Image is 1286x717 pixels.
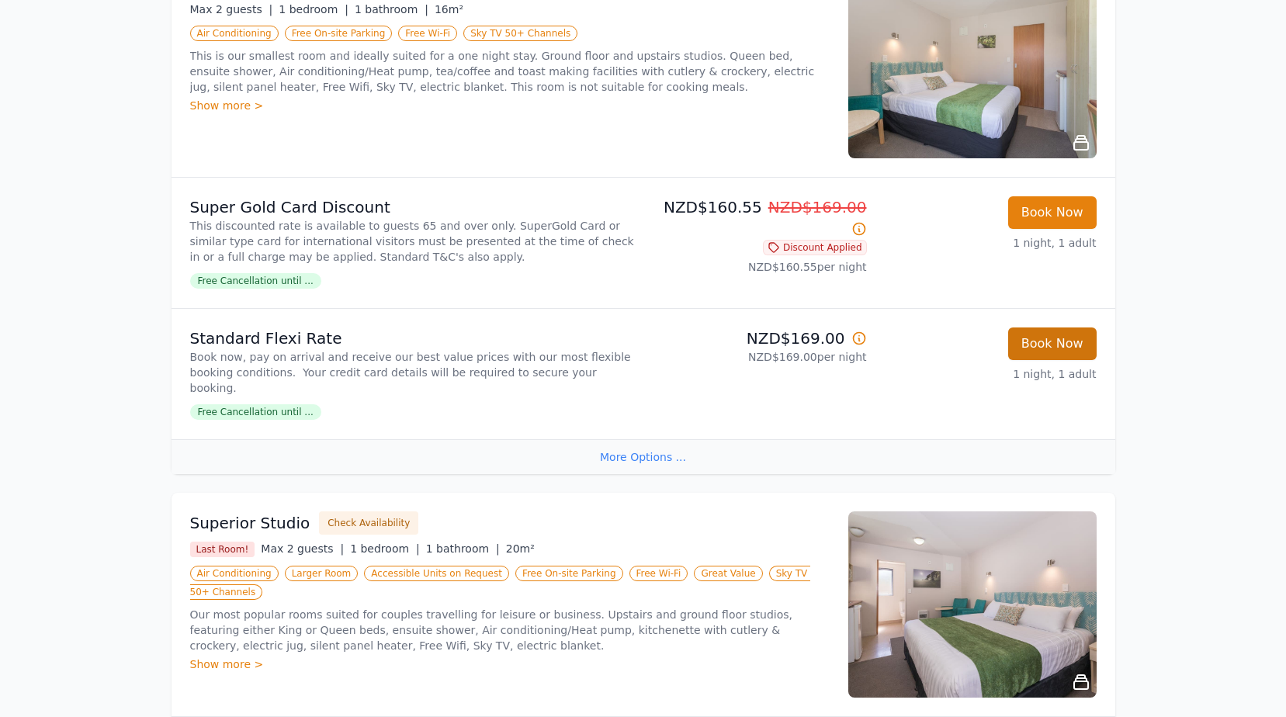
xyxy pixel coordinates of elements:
[879,366,1097,382] p: 1 night, 1 adult
[355,3,428,16] span: 1 bathroom |
[190,512,310,534] h3: Superior Studio
[190,3,273,16] span: Max 2 guests |
[629,566,688,581] span: Free Wi-Fi
[650,196,867,240] p: NZD$160.55
[319,511,418,535] button: Check Availability
[190,349,637,396] p: Book now, pay on arrival and receive our best value prices with our most flexible booking conditi...
[190,566,279,581] span: Air Conditioning
[768,198,867,216] span: NZD$169.00
[190,26,279,41] span: Air Conditioning
[650,327,867,349] p: NZD$169.00
[463,26,577,41] span: Sky TV 50+ Channels
[190,607,830,653] p: Our most popular rooms suited for couples travelling for leisure or business. Upstairs and ground...
[694,566,762,581] span: Great Value
[285,26,393,41] span: Free On-site Parking
[350,542,420,555] span: 1 bedroom |
[1008,327,1097,360] button: Book Now
[190,327,637,349] p: Standard Flexi Rate
[190,542,255,557] span: Last Room!
[261,542,344,555] span: Max 2 guests |
[190,404,321,420] span: Free Cancellation until ...
[506,542,535,555] span: 20m²
[190,273,321,289] span: Free Cancellation until ...
[515,566,623,581] span: Free On-site Parking
[190,218,637,265] p: This discounted rate is available to guests 65 and over only. SuperGold Card or similar type card...
[650,349,867,365] p: NZD$169.00 per night
[879,235,1097,251] p: 1 night, 1 adult
[1008,196,1097,229] button: Book Now
[285,566,359,581] span: Larger Room
[650,259,867,275] p: NZD$160.55 per night
[172,439,1115,474] div: More Options ...
[435,3,463,16] span: 16m²
[190,656,830,672] div: Show more >
[364,566,509,581] span: Accessible Units on Request
[190,98,830,113] div: Show more >
[190,196,637,218] p: Super Gold Card Discount
[279,3,348,16] span: 1 bedroom |
[190,48,830,95] p: This is our smallest room and ideally suited for a one night stay. Ground floor and upstairs stud...
[398,26,457,41] span: Free Wi-Fi
[426,542,500,555] span: 1 bathroom |
[763,240,867,255] span: Discount Applied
